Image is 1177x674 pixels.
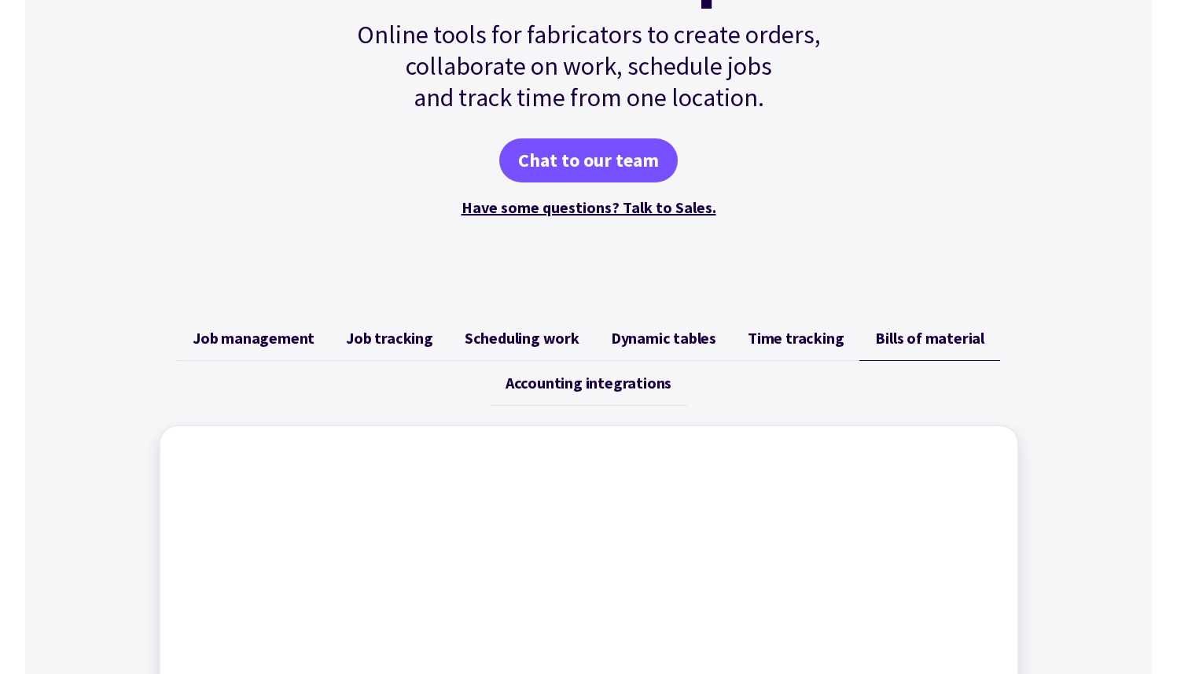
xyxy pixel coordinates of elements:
[1098,598,1177,674] iframe: Chat Widget
[506,374,671,392] span: Accounting integrations
[462,197,716,217] a: Have some questions? Talk to Sales.
[611,329,716,348] span: Dynamic tables
[465,329,579,348] span: Scheduling work
[323,19,855,113] p: Online tools for fabricators to create orders, collaborate on work, schedule jobs and track time ...
[748,329,844,348] span: Time tracking
[499,138,678,182] a: Chat to our team
[193,329,314,348] span: Job management
[346,329,433,348] span: Job tracking
[875,329,984,348] span: Bills of material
